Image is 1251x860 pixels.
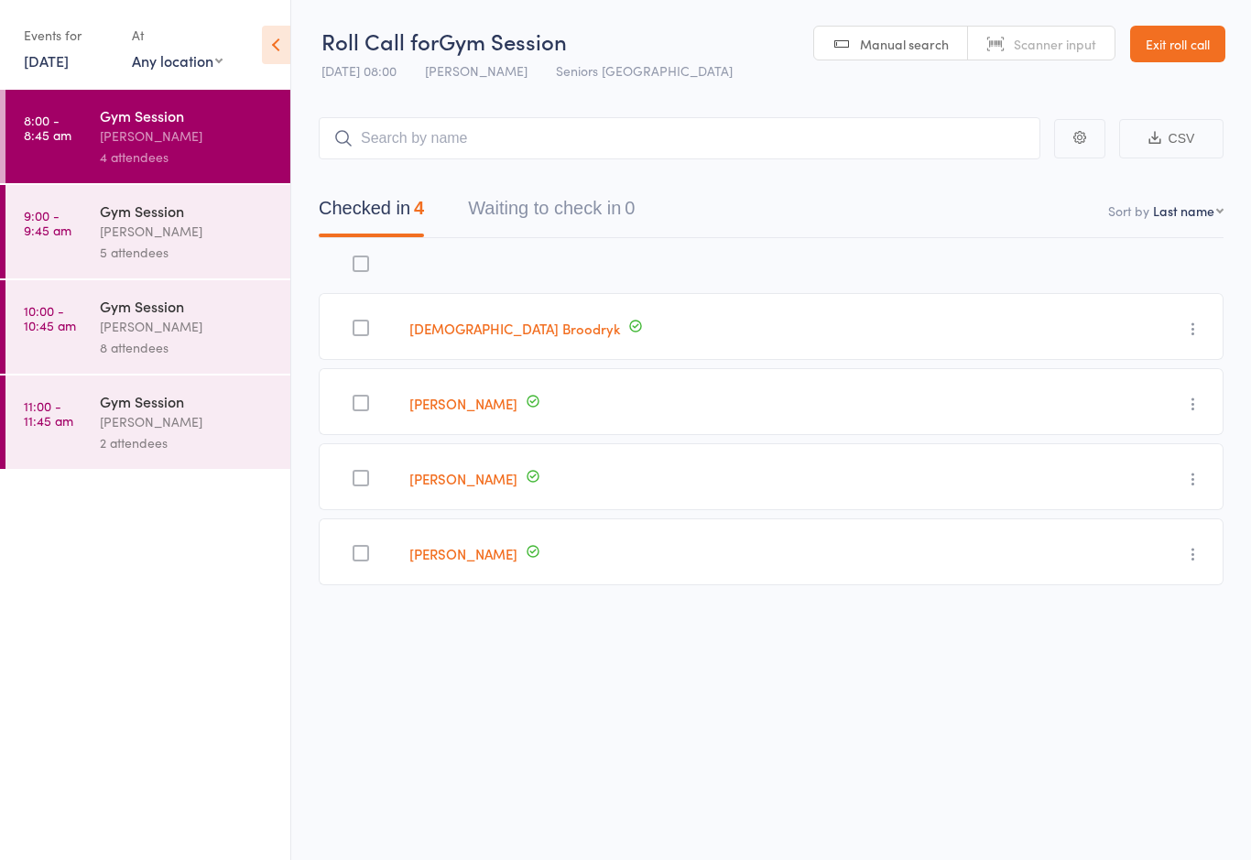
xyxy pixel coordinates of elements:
[100,432,275,453] div: 2 attendees
[5,280,290,374] a: 10:00 -10:45 amGym Session[PERSON_NAME]8 attendees
[468,189,635,237] button: Waiting to check in0
[5,90,290,183] a: 8:00 -8:45 amGym Session[PERSON_NAME]4 attendees
[409,469,517,488] a: [PERSON_NAME]
[100,242,275,263] div: 5 attendees
[100,411,275,432] div: [PERSON_NAME]
[24,113,71,142] time: 8:00 - 8:45 am
[100,337,275,358] div: 8 attendees
[24,50,69,71] a: [DATE]
[100,105,275,125] div: Gym Session
[321,61,397,80] span: [DATE] 08:00
[5,376,290,469] a: 11:00 -11:45 amGym Session[PERSON_NAME]2 attendees
[1108,201,1149,220] label: Sort by
[24,208,71,237] time: 9:00 - 9:45 am
[100,201,275,221] div: Gym Session
[409,319,620,338] a: [DEMOGRAPHIC_DATA] Broodryk
[100,147,275,168] div: 4 attendees
[319,117,1040,159] input: Search by name
[132,20,223,50] div: At
[425,61,528,80] span: [PERSON_NAME]
[439,26,567,56] span: Gym Session
[24,20,114,50] div: Events for
[100,125,275,147] div: [PERSON_NAME]
[414,198,424,218] div: 4
[625,198,635,218] div: 0
[100,221,275,242] div: [PERSON_NAME]
[1130,26,1225,62] a: Exit roll call
[1153,201,1214,220] div: Last name
[1119,119,1224,158] button: CSV
[100,296,275,316] div: Gym Session
[5,185,290,278] a: 9:00 -9:45 amGym Session[PERSON_NAME]5 attendees
[319,189,424,237] button: Checked in4
[132,50,223,71] div: Any location
[409,394,517,413] a: [PERSON_NAME]
[556,61,733,80] span: Seniors [GEOGRAPHIC_DATA]
[321,26,439,56] span: Roll Call for
[409,544,517,563] a: [PERSON_NAME]
[860,35,949,53] span: Manual search
[24,398,73,428] time: 11:00 - 11:45 am
[100,316,275,337] div: [PERSON_NAME]
[24,303,76,332] time: 10:00 - 10:45 am
[100,391,275,411] div: Gym Session
[1014,35,1096,53] span: Scanner input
